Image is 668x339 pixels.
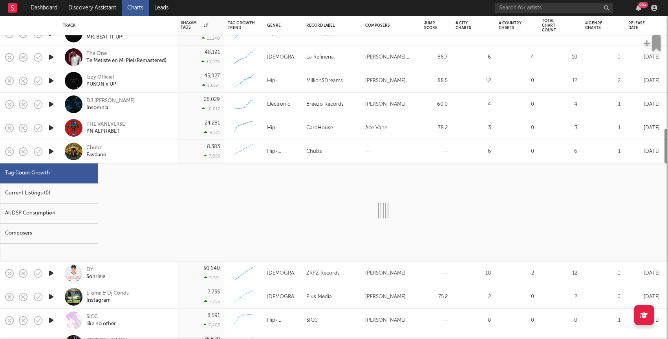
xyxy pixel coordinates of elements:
[86,290,129,304] a: L kimii & Dj CondsInstagram
[267,316,298,325] div: Hip-Hop/Rap
[204,275,220,280] div: 7,781
[86,74,116,81] div: Izzy Official
[201,59,220,64] div: 10,278
[86,297,129,304] div: Instagram
[204,266,220,271] div: 91,640
[86,81,116,88] div: YUKON x UP
[306,316,318,325] div: SICC
[542,269,577,278] div: 12
[202,36,220,41] div: 11,240
[585,147,620,156] div: 1
[306,23,353,28] div: Record Label
[86,290,129,297] div: L kimii & Dj Conds
[638,2,648,8] div: 99 +
[207,313,220,318] div: 8,591
[267,147,298,156] div: Hip-Hop/Rap
[424,292,448,302] div: 75.2
[424,76,448,86] div: 88.5
[424,123,448,133] div: 78.2
[204,73,220,79] div: 45,927
[628,53,660,62] div: [DATE]
[306,269,340,278] div: ZRPZ Records
[86,34,124,41] div: MR. BEAT IT UP!
[628,316,660,325] div: [DATE]
[542,53,577,62] div: 10
[499,269,534,278] div: 2
[542,316,577,325] div: 0
[456,123,491,133] div: 3
[456,316,491,325] div: 0
[306,123,333,133] div: CardHouse
[205,50,220,55] div: 48,191
[542,147,577,156] div: 6
[542,292,577,302] div: 2
[306,53,335,62] div: La Refineria.
[207,144,220,149] div: 8,383
[542,18,566,33] div: Total Chart Count
[456,100,491,109] div: 4
[86,321,116,328] div: like no other
[86,104,135,112] div: Insomnia
[456,147,491,156] div: 6
[365,292,416,302] div: [PERSON_NAME] [PERSON_NAME]
[202,83,220,88] div: 10,114
[228,21,255,30] div: Tag Growth Trend
[306,292,332,302] div: Plus Media
[499,53,534,62] div: 4
[585,21,609,30] div: # Genre Charts
[86,121,125,128] div: THE VANEVERSE
[585,53,620,62] div: 0
[86,152,106,159] div: Fastlane
[585,292,620,302] div: 0
[628,76,660,86] div: [DATE]
[63,23,169,28] div: Track
[181,20,208,30] div: Shazam Tags
[456,21,479,30] div: # City Charts
[267,53,298,62] div: [DEMOGRAPHIC_DATA]
[267,100,290,109] div: Electronic
[306,147,322,156] div: Chubz
[424,53,448,62] div: 86.7
[499,21,522,30] div: # Country Charts
[585,76,620,86] div: 2
[86,266,105,273] div: DY
[456,53,491,62] div: 6
[86,313,116,328] a: SICClike no other
[456,76,491,86] div: 12
[499,292,534,302] div: 0
[86,50,167,64] a: The OneTe Metiste en Mi Piel (Remastered)
[542,100,577,109] div: 4
[267,23,295,28] div: Genre
[86,313,116,321] div: SICC
[267,76,298,86] div: Hip-Hop/Rap
[628,269,660,278] div: [DATE]
[499,76,534,86] div: 0
[205,121,220,126] div: 24,281
[86,74,116,88] a: Izzy OfficialYUKON x UP
[424,21,437,30] div: Jump Score
[202,106,220,112] div: 10,017
[636,5,641,11] button: 99+
[499,316,534,325] div: 0
[86,145,106,152] div: Chubz
[365,316,406,325] div: [PERSON_NAME]
[267,123,298,133] div: Hip-Hop/Rap
[204,97,220,102] div: 28,029
[86,97,135,104] div: DJ [PERSON_NAME]
[499,147,534,156] div: 0
[585,123,620,133] div: 1
[628,123,660,133] div: [DATE]
[628,21,648,30] div: Release Date
[86,266,105,280] a: DYSonríele
[542,76,577,86] div: 12
[365,100,406,109] div: [PERSON_NAME]
[204,154,220,159] div: 7,825
[585,316,620,325] div: 1
[86,57,167,64] div: Te Metiste en Mi Piel (Remastered)
[208,290,220,295] div: 7,755
[86,128,125,135] div: YN ALPHABET
[365,123,387,133] div: Ace Vane
[628,147,660,156] div: [DATE]
[628,100,660,109] div: [DATE]
[499,123,534,133] div: 0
